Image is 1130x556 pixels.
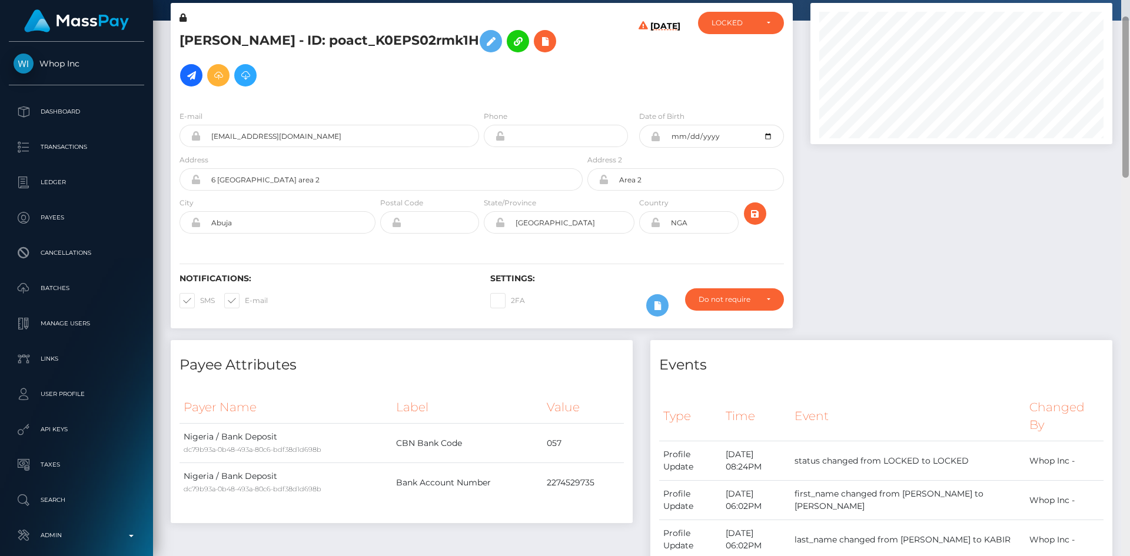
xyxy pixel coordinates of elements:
[180,24,576,92] h5: [PERSON_NAME] - ID: poact_K0EPS02rmk1H
[712,18,757,28] div: LOCKED
[490,274,783,284] h6: Settings:
[9,274,144,303] a: Batches
[180,198,194,208] label: City
[224,293,268,308] label: E-mail
[722,441,790,481] td: [DATE] 08:24PM
[180,111,202,122] label: E-mail
[14,209,139,227] p: Payees
[392,391,542,424] th: Label
[9,344,144,374] a: Links
[1025,391,1104,441] th: Changed By
[1025,441,1104,481] td: Whop Inc -
[9,132,144,162] a: Transactions
[9,379,144,409] a: User Profile
[380,198,423,208] label: Postal Code
[484,198,536,208] label: State/Province
[9,415,144,444] a: API Keys
[14,244,139,262] p: Cancellations
[659,355,1104,375] h4: Events
[14,350,139,368] p: Links
[14,103,139,121] p: Dashboard
[180,424,392,463] td: Nigeria / Bank Deposit
[14,279,139,297] p: Batches
[180,155,208,165] label: Address
[14,138,139,156] p: Transactions
[180,355,624,375] h4: Payee Attributes
[9,309,144,338] a: Manage Users
[14,527,139,544] p: Admin
[180,463,392,502] td: Nigeria / Bank Deposit
[24,9,129,32] img: MassPay Logo
[14,456,139,474] p: Taxes
[650,21,680,96] h6: [DATE]
[14,385,139,403] p: User Profile
[685,288,784,311] button: Do not require
[180,293,215,308] label: SMS
[9,58,144,69] span: Whop Inc
[14,491,139,509] p: Search
[543,424,624,463] td: 057
[9,485,144,515] a: Search
[9,168,144,197] a: Ledger
[790,391,1026,441] th: Event
[180,391,392,424] th: Payer Name
[392,463,542,502] td: Bank Account Number
[9,521,144,550] a: Admin
[699,295,757,304] div: Do not require
[184,445,321,454] small: dc79b93a-0b48-493a-80c6-bdf38d1d698b
[180,64,202,86] a: Initiate Payout
[14,315,139,332] p: Manage Users
[9,203,144,232] a: Payees
[484,111,507,122] label: Phone
[9,97,144,126] a: Dashboard
[180,274,473,284] h6: Notifications:
[587,155,622,165] label: Address 2
[14,174,139,191] p: Ledger
[14,54,34,74] img: Whop Inc
[9,238,144,268] a: Cancellations
[184,485,321,493] small: dc79b93a-0b48-493a-80c6-bdf38d1d698b
[490,293,525,308] label: 2FA
[543,463,624,502] td: 2274529735
[392,424,542,463] td: CBN Bank Code
[659,441,722,481] td: Profile Update
[790,481,1026,520] td: first_name changed from [PERSON_NAME] to [PERSON_NAME]
[639,111,684,122] label: Date of Birth
[790,441,1026,481] td: status changed from LOCKED to LOCKED
[722,481,790,520] td: [DATE] 06:02PM
[722,391,790,441] th: Time
[543,391,624,424] th: Value
[639,198,669,208] label: Country
[659,481,722,520] td: Profile Update
[698,12,784,34] button: LOCKED
[1025,481,1104,520] td: Whop Inc -
[14,421,139,438] p: API Keys
[9,450,144,480] a: Taxes
[659,391,722,441] th: Type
